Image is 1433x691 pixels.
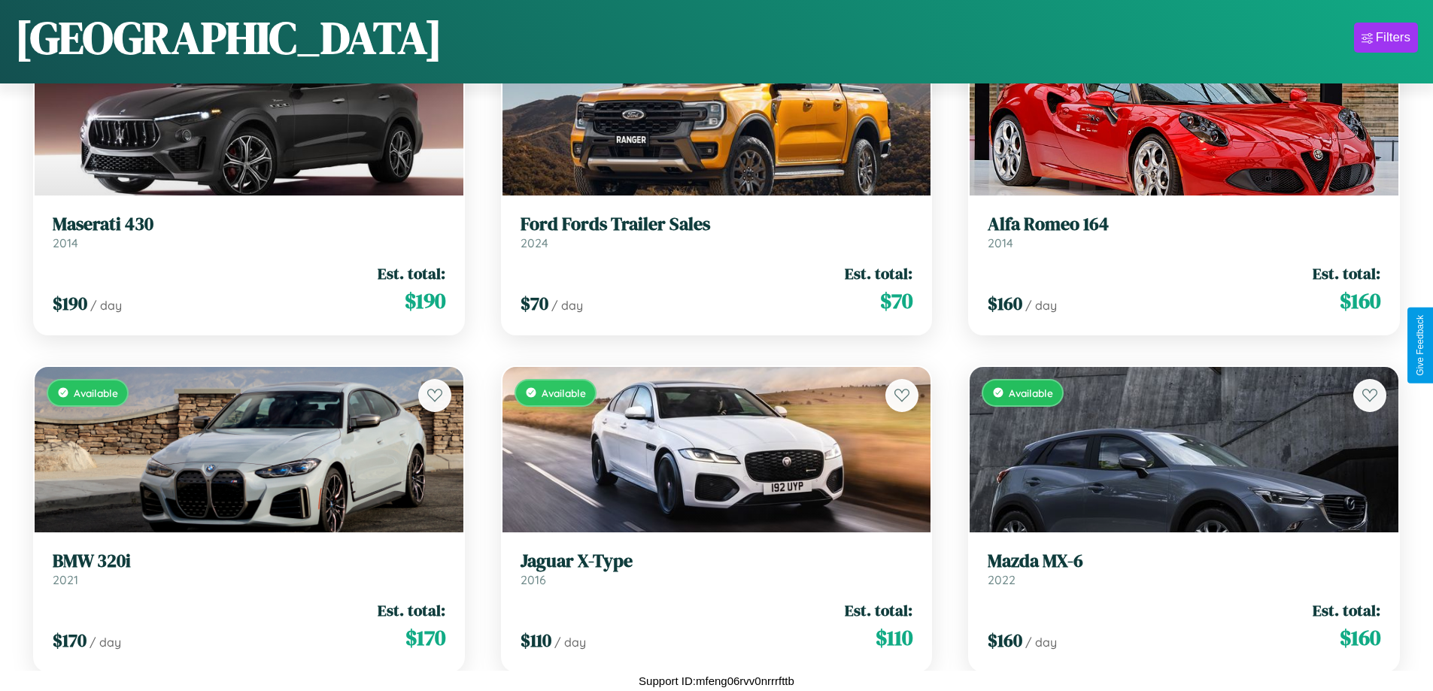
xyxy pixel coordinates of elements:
[405,286,445,316] span: $ 190
[988,235,1013,250] span: 2014
[378,599,445,621] span: Est. total:
[405,623,445,653] span: $ 170
[1009,386,1053,399] span: Available
[880,286,912,316] span: $ 70
[521,628,551,653] span: $ 110
[521,550,913,572] h3: Jaguar X-Type
[521,550,913,587] a: Jaguar X-Type2016
[1025,298,1057,313] span: / day
[988,550,1380,587] a: Mazda MX-62022
[90,635,121,650] span: / day
[53,235,78,250] span: 2014
[988,214,1380,250] a: Alfa Romeo 1642014
[1415,315,1425,376] div: Give Feedback
[542,386,586,399] span: Available
[521,291,548,316] span: $ 70
[988,214,1380,235] h3: Alfa Romeo 164
[1313,599,1380,621] span: Est. total:
[1354,23,1418,53] button: Filters
[876,623,912,653] span: $ 110
[1376,30,1410,45] div: Filters
[845,262,912,284] span: Est. total:
[1313,262,1380,284] span: Est. total:
[551,298,583,313] span: / day
[988,572,1016,587] span: 2022
[988,291,1022,316] span: $ 160
[1340,286,1380,316] span: $ 160
[1025,635,1057,650] span: / day
[521,572,546,587] span: 2016
[521,214,913,250] a: Ford Fords Trailer Sales2024
[90,298,122,313] span: / day
[521,214,913,235] h3: Ford Fords Trailer Sales
[521,235,548,250] span: 2024
[74,386,118,399] span: Available
[378,262,445,284] span: Est. total:
[53,291,87,316] span: $ 190
[845,599,912,621] span: Est. total:
[988,628,1022,653] span: $ 160
[53,214,445,250] a: Maserati 4302014
[53,550,445,572] h3: BMW 320i
[554,635,586,650] span: / day
[988,550,1380,572] h3: Mazda MX-6
[639,671,794,691] p: Support ID: mfeng06rvv0nrrrfttb
[53,628,87,653] span: $ 170
[1340,623,1380,653] span: $ 160
[53,214,445,235] h3: Maserati 430
[53,572,78,587] span: 2021
[15,7,442,68] h1: [GEOGRAPHIC_DATA]
[53,550,445,587] a: BMW 320i2021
